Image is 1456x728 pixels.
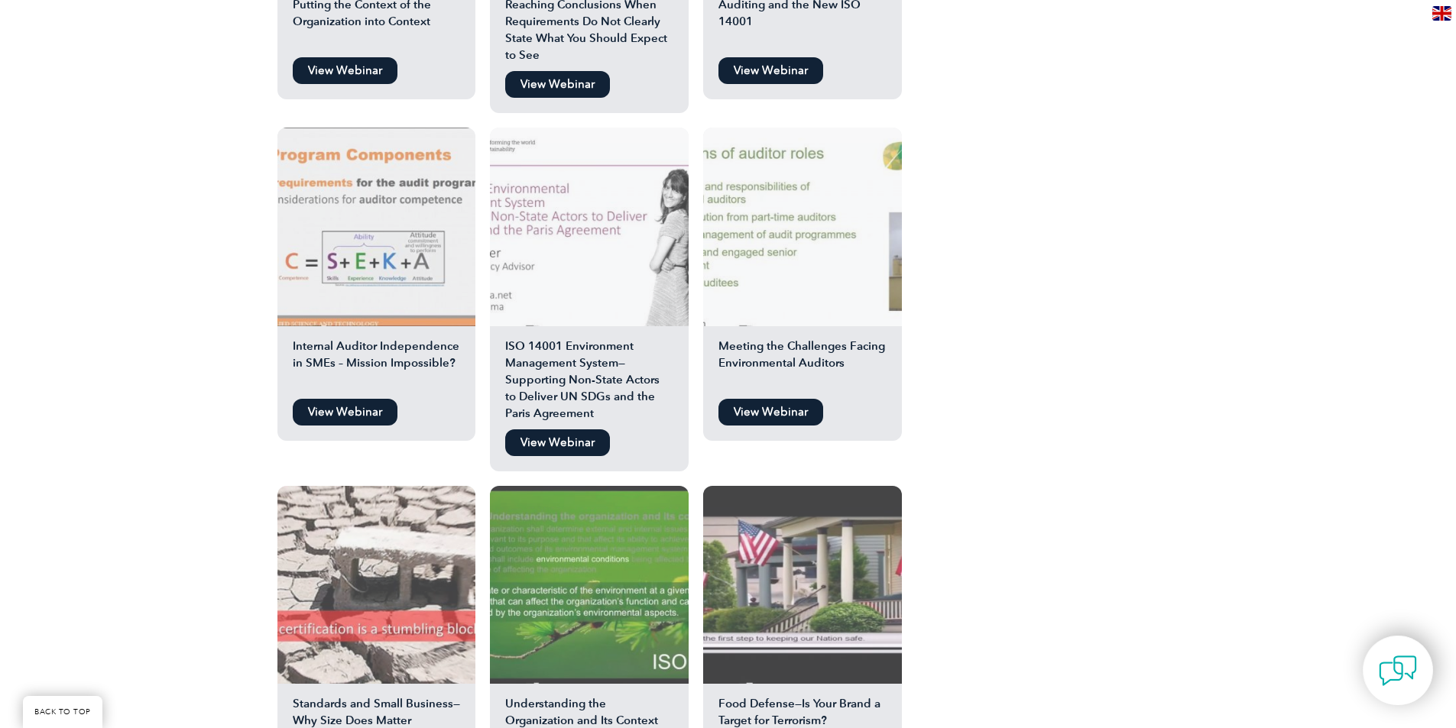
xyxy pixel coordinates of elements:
[505,429,610,456] a: View Webinar
[490,128,689,326] img: ISO 14001 Environment Management System—Supporting Non-State Actors to Deliver UN SDGs and the Pa...
[277,128,476,391] a: Internal Auditor Independence in SMEs – Mission Impossible?
[293,399,397,425] a: View Webinar
[277,338,476,391] h2: Internal Auditor Independence in SMEs – Mission Impossible?
[277,128,476,326] img: Internal Auditor Independence in SMEs – Mission Impossible?
[505,71,610,98] a: View Webinar
[490,338,689,422] h2: ISO 14001 Environment Management System—Supporting Non-State Actors to Deliver UN SDGs and the Pa...
[718,57,823,84] a: View Webinar
[277,486,476,684] img: Standards and Small Business—Why Size Does Matter
[1379,652,1417,690] img: contact-chat.png
[490,486,689,684] img: Understanding the Organization and Its Context
[703,338,902,391] h2: Meeting the Challenges Facing Environmental Auditors
[1432,6,1451,21] img: en
[23,696,102,728] a: BACK TO TOP
[703,128,902,326] img: Meeting the Challenges Facing Environmental Auditors
[293,57,397,84] a: View Webinar
[703,128,902,391] a: Meeting the Challenges Facing Environmental Auditors
[703,486,902,684] img: Food Defense—Is Your Brand a Target for Terrorism?
[718,399,823,425] a: View Webinar
[490,128,689,422] a: ISO 14001 Environment Management System—Supporting Non-State Actors to Deliver UN SDGs and the Pa...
